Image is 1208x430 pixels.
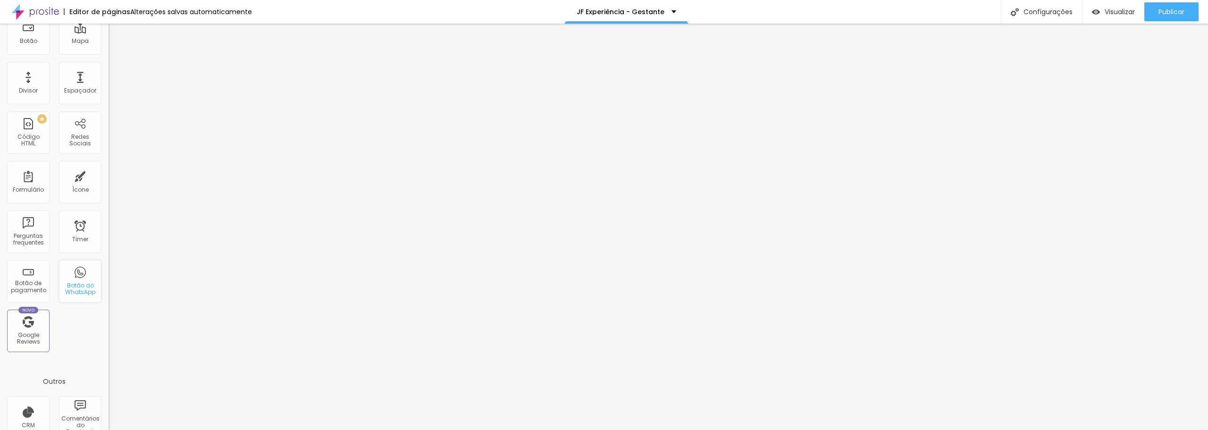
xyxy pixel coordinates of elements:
span: Publicar [1158,8,1184,16]
div: Alterações salvas automaticamente [130,8,252,15]
img: view-1.svg [1092,8,1100,16]
button: Visualizar [1082,2,1144,21]
iframe: Editor [109,24,1208,430]
div: Botão de pagamento [9,280,47,294]
div: Ícone [72,186,89,193]
div: Divisor [19,87,38,94]
div: Mapa [72,38,89,44]
div: Espaçador [64,87,96,94]
span: Visualizar [1105,8,1135,16]
button: Publicar [1144,2,1199,21]
div: Redes Sociais [61,134,99,147]
p: JF Experiência - Gestante [577,8,664,15]
div: Perguntas frequentes [9,233,47,246]
img: Icone [1011,8,1019,16]
div: Novo [18,307,39,313]
div: Botão do WhatsApp [61,282,99,296]
div: Editor de páginas [64,8,130,15]
div: Formulário [13,186,44,193]
div: CRM [22,422,35,429]
div: Timer [72,236,88,243]
div: Código HTML [9,134,47,147]
div: Google Reviews [9,332,47,346]
div: Botão [20,38,37,44]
